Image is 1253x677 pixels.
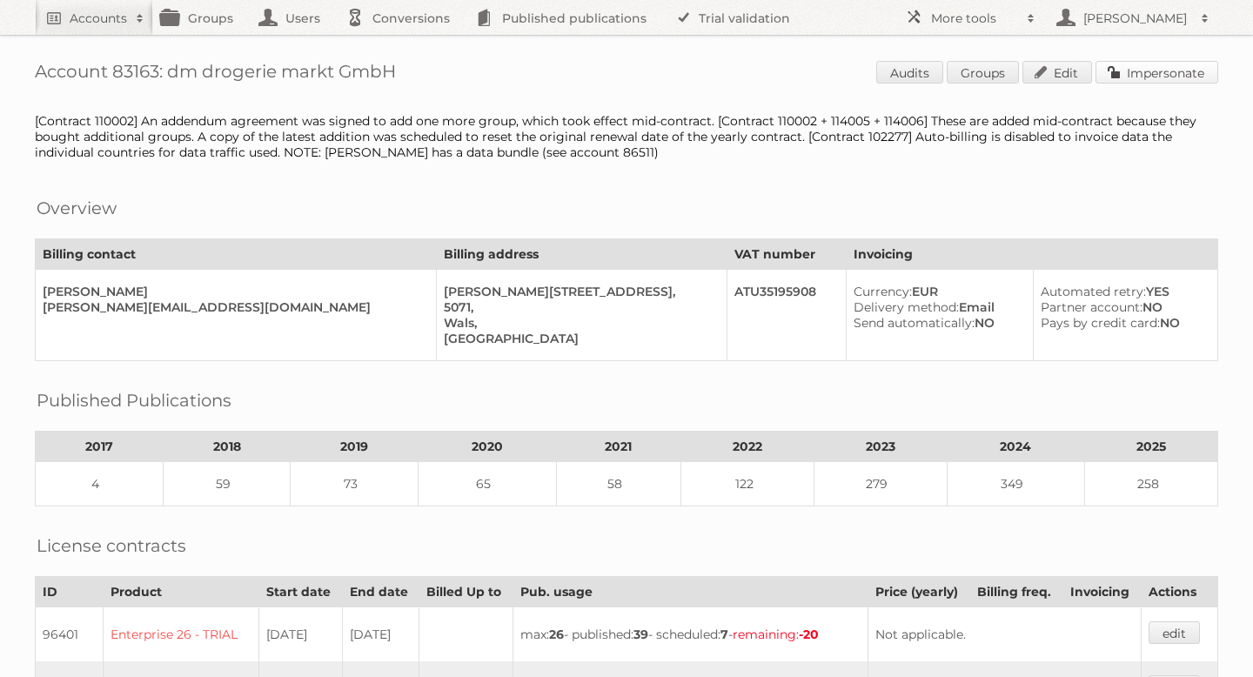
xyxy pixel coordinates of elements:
span: Currency: [854,284,912,299]
div: Email [854,299,1019,315]
th: 2017 [36,432,164,462]
th: Product [103,577,259,607]
div: [PERSON_NAME] [43,284,422,299]
h2: [PERSON_NAME] [1079,10,1192,27]
h2: More tools [931,10,1018,27]
div: YES [1041,284,1203,299]
td: 73 [291,462,419,506]
td: 4 [36,462,164,506]
h2: Overview [37,195,117,221]
th: 2025 [1085,432,1218,462]
th: 2022 [681,432,814,462]
strong: -20 [799,627,819,642]
th: Pub. usage [513,577,868,607]
td: 122 [681,462,814,506]
th: 2021 [556,432,681,462]
span: Automated retry: [1041,284,1146,299]
strong: 26 [549,627,564,642]
span: remaining: [733,627,819,642]
th: Start date [259,577,343,607]
th: Price (yearly) [868,577,970,607]
td: 65 [419,462,557,506]
td: 258 [1085,462,1218,506]
th: Invoicing [846,239,1217,270]
h2: Accounts [70,10,127,27]
th: 2020 [419,432,557,462]
th: 2024 [947,432,1085,462]
div: NO [854,315,1019,331]
span: Send automatically: [854,315,975,331]
th: Billing address [437,239,727,270]
td: 279 [814,462,947,506]
div: Wals, [444,315,713,331]
h2: Published Publications [37,387,231,413]
th: ID [36,577,104,607]
h1: Account 83163: dm drogerie markt GmbH [35,61,1218,87]
th: Billed Up to [419,577,513,607]
th: 2023 [814,432,947,462]
th: VAT number [727,239,847,270]
td: Not applicable. [868,607,1141,662]
a: edit [1149,621,1200,644]
th: Billing contact [36,239,437,270]
span: Delivery method: [854,299,959,315]
span: Partner account: [1041,299,1142,315]
div: [PERSON_NAME][EMAIL_ADDRESS][DOMAIN_NAME] [43,299,422,315]
div: 5071, [444,299,713,315]
h2: License contracts [37,533,186,559]
th: 2018 [163,432,291,462]
div: [Contract 110002] An addendum agreement was signed to add one more group, which took effect mid-c... [35,113,1218,160]
div: EUR [854,284,1019,299]
th: Billing freq. [970,577,1063,607]
td: 349 [947,462,1085,506]
td: 58 [556,462,681,506]
strong: 39 [633,627,648,642]
span: Pays by credit card: [1041,315,1160,331]
td: [DATE] [259,607,343,662]
div: NO [1041,315,1203,331]
div: [GEOGRAPHIC_DATA] [444,331,713,346]
a: Impersonate [1096,61,1218,84]
td: max: - published: - scheduled: - [513,607,868,662]
th: End date [342,577,419,607]
td: ATU35195908 [727,270,847,361]
a: Groups [947,61,1019,84]
td: 59 [163,462,291,506]
td: [DATE] [342,607,419,662]
th: Actions [1141,577,1217,607]
a: Edit [1022,61,1092,84]
strong: 7 [720,627,728,642]
th: Invoicing [1063,577,1141,607]
div: [PERSON_NAME][STREET_ADDRESS], [444,284,713,299]
td: 96401 [36,607,104,662]
a: Audits [876,61,943,84]
th: 2019 [291,432,419,462]
div: NO [1041,299,1203,315]
td: Enterprise 26 - TRIAL [103,607,259,662]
